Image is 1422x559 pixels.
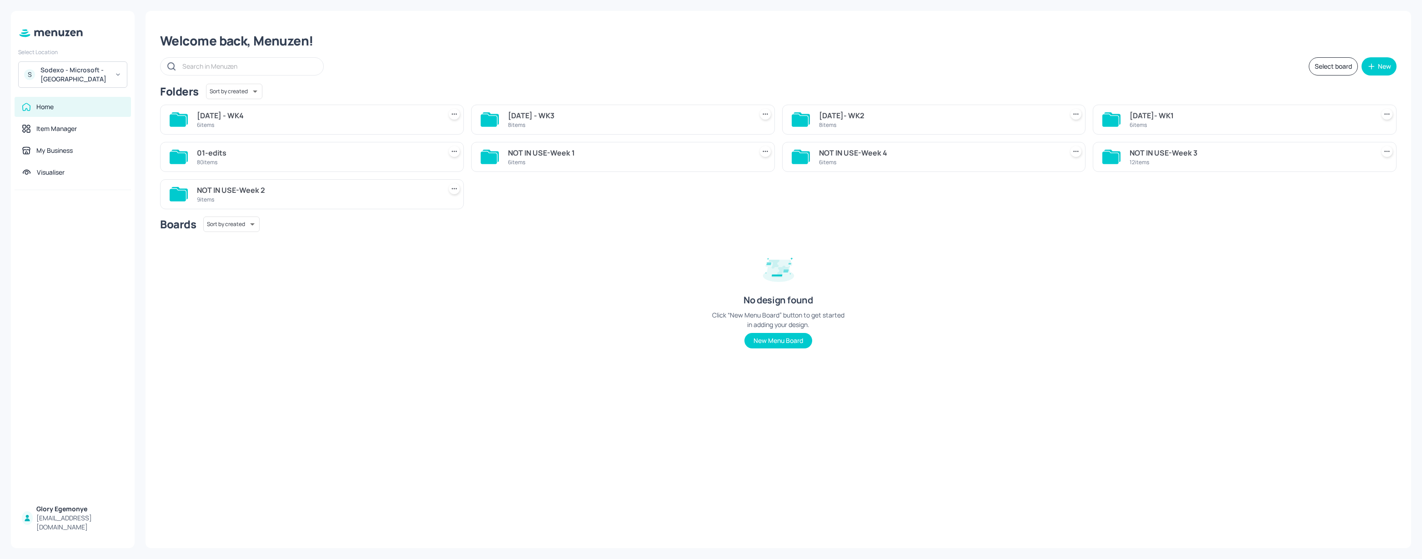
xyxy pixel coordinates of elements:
[197,147,438,158] div: 01-edits
[206,82,262,101] div: Sort by created
[1130,158,1371,166] div: 12 items
[756,245,801,290] img: design-empty
[36,124,77,133] div: Item Manager
[160,84,199,99] div: Folders
[819,147,1060,158] div: NOT IN USE-Week 4
[508,121,749,129] div: 8 items
[40,65,109,84] div: Sodexo - Microsoft - [GEOGRAPHIC_DATA]
[36,146,73,155] div: My Business
[744,333,812,348] button: New Menu Board
[197,121,438,129] div: 6 items
[36,514,124,532] div: [EMAIL_ADDRESS][DOMAIN_NAME]
[197,196,438,203] div: 9 items
[1130,121,1371,129] div: 6 items
[1130,110,1371,121] div: [DATE]- WK1
[744,294,813,307] div: No design found
[1130,147,1371,158] div: NOT IN USE-Week 3
[819,121,1060,129] div: 8 items
[24,69,35,80] div: S
[37,168,65,177] div: Visualiser
[508,110,749,121] div: [DATE] - WK3
[508,147,749,158] div: NOT IN USE-Week 1
[160,217,196,232] div: Boards
[182,60,314,73] input: Search in Menuzen
[1378,63,1391,70] div: New
[36,102,54,111] div: Home
[36,504,124,514] div: Glory Egemonye
[710,310,847,329] div: Click “New Menu Board” button to get started in adding your design.
[1362,57,1397,76] button: New
[197,185,438,196] div: NOT IN USE-Week 2
[197,158,438,166] div: 80 items
[819,158,1060,166] div: 6 items
[160,33,1397,49] div: Welcome back, Menuzen!
[18,48,127,56] div: Select Location
[508,158,749,166] div: 6 items
[1309,57,1358,76] button: Select board
[197,110,438,121] div: [DATE] - WK4
[203,215,260,233] div: Sort by created
[819,110,1060,121] div: [DATE]- WK2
